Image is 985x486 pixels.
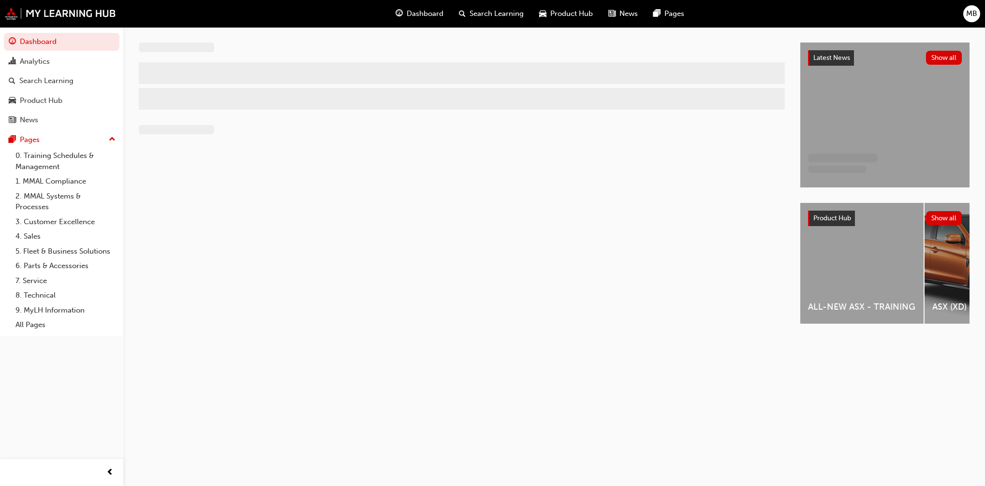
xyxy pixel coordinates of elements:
[664,8,684,19] span: Pages
[608,8,616,20] span: news-icon
[12,189,119,214] a: 2. MMAL Systems & Processes
[12,288,119,303] a: 8. Technical
[19,75,74,86] div: Search Learning
[20,56,50,67] div: Analytics
[808,301,916,313] span: ALL-NEW ASX - TRAINING
[963,5,980,22] button: MB
[12,229,119,244] a: 4. Sales
[601,4,646,24] a: news-iconNews
[12,244,119,259] a: 5. Fleet & Business Solutions
[4,111,119,129] a: News
[12,303,119,318] a: 9. MyLH Information
[813,214,851,222] span: Product Hub
[4,72,119,90] a: Search Learning
[9,38,16,46] span: guage-icon
[12,148,119,174] a: 0. Training Schedules & Management
[12,258,119,273] a: 6. Parts & Accessories
[550,8,593,19] span: Product Hub
[12,273,119,288] a: 7. Service
[9,77,15,86] span: search-icon
[4,33,119,51] a: Dashboard
[808,211,962,226] a: Product HubShow all
[12,214,119,229] a: 3. Customer Excellence
[808,50,962,66] a: Latest NewsShow all
[646,4,692,24] a: pages-iconPages
[800,203,924,324] a: ALL-NEW ASX - TRAINING
[9,57,16,66] span: chart-icon
[9,116,16,125] span: news-icon
[619,8,638,19] span: News
[106,467,114,479] span: prev-icon
[20,114,38,126] div: News
[451,4,531,24] a: search-iconSearch Learning
[4,92,119,110] a: Product Hub
[12,174,119,189] a: 1. MMAL Compliance
[531,4,601,24] a: car-iconProduct Hub
[4,131,119,149] button: Pages
[4,53,119,71] a: Analytics
[9,136,16,144] span: pages-icon
[5,7,116,20] img: mmal
[470,8,524,19] span: Search Learning
[20,95,62,106] div: Product Hub
[9,97,16,105] span: car-icon
[12,317,119,332] a: All Pages
[109,133,116,146] span: up-icon
[20,134,40,145] div: Pages
[396,8,403,20] span: guage-icon
[459,8,466,20] span: search-icon
[926,211,962,225] button: Show all
[407,8,443,19] span: Dashboard
[539,8,546,20] span: car-icon
[813,54,850,62] span: Latest News
[926,51,962,65] button: Show all
[966,8,977,19] span: MB
[388,4,451,24] a: guage-iconDashboard
[653,8,661,20] span: pages-icon
[4,31,119,131] button: DashboardAnalyticsSearch LearningProduct HubNews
